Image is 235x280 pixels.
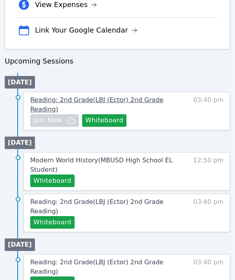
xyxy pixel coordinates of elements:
[30,198,163,215] span: Reading: 2nd Grade ( LBJ (Ector) 2nd Grade Reading )
[193,156,224,187] span: 12:50 pm
[193,197,224,229] span: 03:40 pm
[30,216,75,229] button: Whiteboard
[30,96,163,113] span: Reading: 2nd Grade ( LBJ (Ector) 2nd Grade Reading )
[30,175,75,187] button: Whiteboard
[30,258,175,276] a: Reading: 2nd Grade(LBJ (Ector) 2nd Grade Reading)
[30,95,175,114] a: Reading: 2nd Grade(LBJ (Ector) 2nd Grade Reading)
[5,56,230,67] h3: Upcoming Sessions
[30,156,173,173] span: Modern World History ( MBUSD High School EL Student )
[193,95,224,127] span: 03:40 pm
[33,116,62,125] span: Join Now
[5,76,35,89] li: [DATE]
[82,114,127,127] button: Whiteboard
[35,25,138,36] a: Link Your Google Calendar
[30,114,79,127] button: Join Now
[5,238,35,251] li: [DATE]
[30,156,175,175] a: Modern World History(MBUSD High School EL Student)
[30,258,163,275] span: Reading: 2nd Grade ( LBJ (Ector) 2nd Grade Reading )
[30,197,175,216] a: Reading: 2nd Grade(LBJ (Ector) 2nd Grade Reading)
[5,136,35,149] li: [DATE]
